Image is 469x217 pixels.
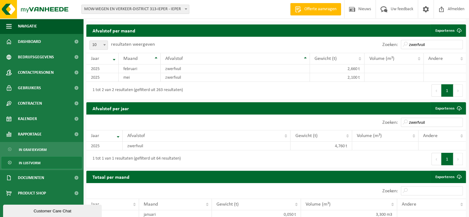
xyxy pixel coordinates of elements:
[86,171,136,183] h2: Totaal per maand
[86,102,135,114] h2: Afvalstof per jaar
[18,111,37,127] span: Kalender
[18,80,41,96] span: Gebruikers
[91,56,99,61] span: Jaar
[90,41,108,49] span: 10
[91,133,99,138] span: Jaar
[18,19,37,34] span: Navigatie
[161,65,310,73] td: zwerfvuil
[18,34,41,49] span: Dashboard
[315,56,337,61] span: Gewicht (t)
[382,120,398,125] label: Zoeken:
[290,3,341,15] a: Offerte aanvragen
[123,142,291,150] td: zwerfvuil
[357,133,382,138] span: Volume (m³)
[382,189,398,194] label: Zoeken:
[431,84,441,97] button: Previous
[19,144,47,156] span: In grafiekvorm
[18,96,42,111] span: Contracten
[430,171,465,183] a: Exporteren
[165,56,183,61] span: Afvalstof
[431,153,441,165] button: Previous
[18,65,54,80] span: Contactpersonen
[18,186,46,201] span: Product Shop
[123,56,138,61] span: Maand
[382,42,398,47] label: Zoeken:
[119,73,161,82] td: mei
[3,203,103,217] iframe: chat widget
[430,24,465,37] a: Exporteren
[161,73,310,82] td: zwerfvuil
[430,102,465,115] a: Exporteren
[86,142,123,150] td: 2025
[86,65,119,73] td: 2025
[18,127,42,142] span: Rapportage
[91,202,99,207] span: Jaar
[310,73,364,82] td: 2,100 t
[19,157,40,169] span: In lijstvorm
[441,153,453,165] button: 1
[89,40,108,50] span: 10
[310,65,364,73] td: 2,660 t
[127,133,145,138] span: Afvalstof
[119,65,161,73] td: februari
[453,84,463,97] button: Next
[81,5,189,14] span: MOW-WEGEN EN VERKEER-DISTRICT 313-IEPER - IEPER
[453,153,463,165] button: Next
[423,133,438,138] span: Andere
[86,73,119,82] td: 2025
[369,56,394,61] span: Volume (m³)
[89,85,183,96] div: 1 tot 2 van 2 resultaten (gefilterd uit 263 resultaten)
[18,170,44,186] span: Documenten
[303,6,338,12] span: Offerte aanvragen
[402,202,416,207] span: Andere
[2,157,82,169] a: In lijstvorm
[111,42,155,47] label: resultaten weergeven
[216,202,239,207] span: Gewicht (t)
[18,49,54,65] span: Bedrijfsgegevens
[2,144,82,155] a: In grafiekvorm
[290,142,352,150] td: 4,760 t
[306,202,331,207] span: Volume (m³)
[18,201,68,216] span: Acceptatievoorwaarden
[89,153,181,165] div: 1 tot 1 van 1 resultaten (gefilterd uit 64 resultaten)
[428,56,443,61] span: Andere
[82,5,189,14] span: MOW-WEGEN EN VERKEER-DISTRICT 313-IEPER - IEPER
[441,84,453,97] button: 1
[144,202,158,207] span: Maand
[86,24,142,36] h2: Afvalstof per maand
[295,133,317,138] span: Gewicht (t)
